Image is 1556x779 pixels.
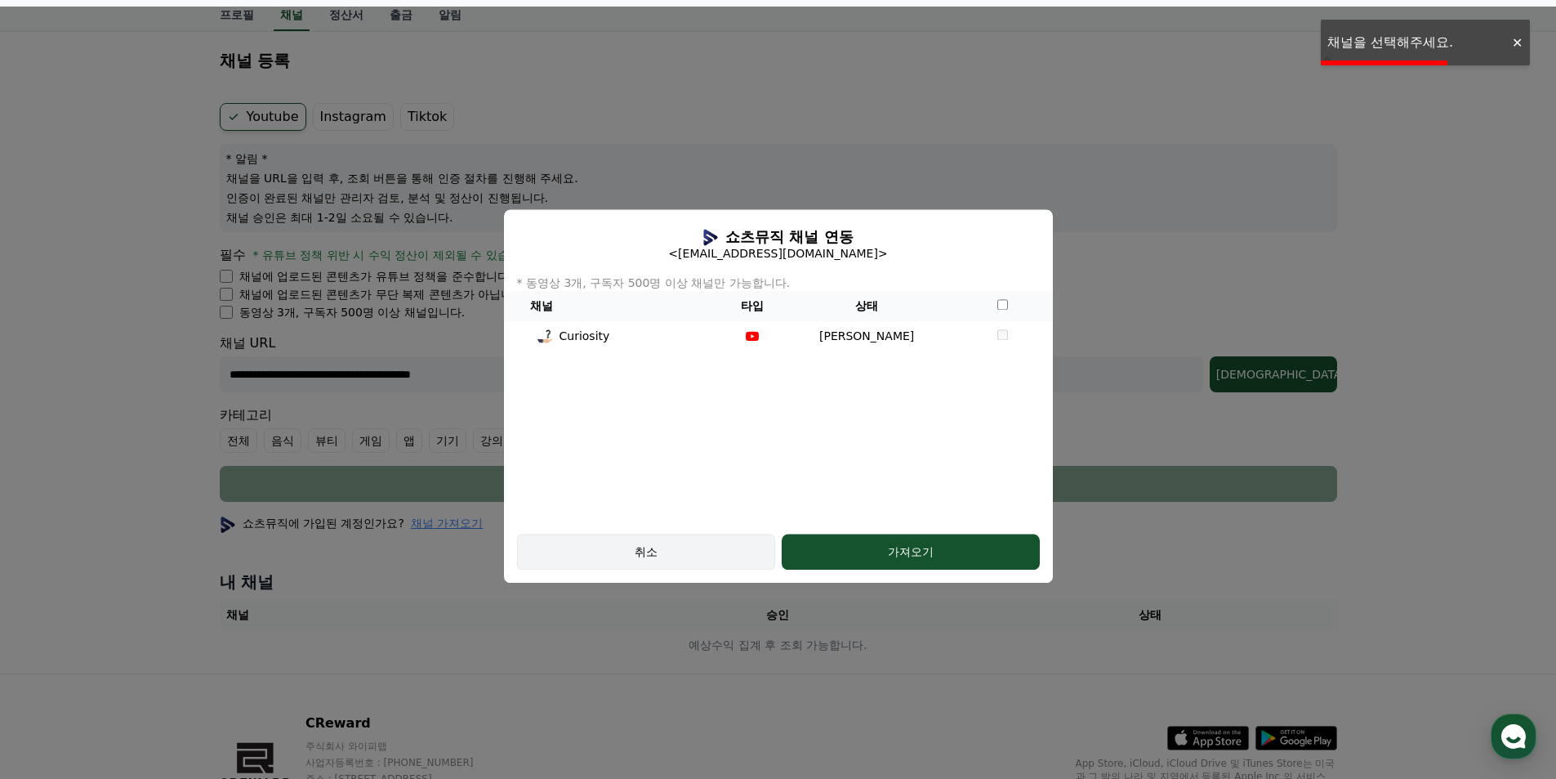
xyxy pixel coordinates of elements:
[252,543,272,556] span: 설정
[655,245,900,262] p: <[EMAIL_ADDRESS][DOMAIN_NAME]>
[724,291,781,321] th: 타입
[5,518,108,559] a: 홈
[504,291,724,321] th: 채널
[504,275,1053,291] p: * 동영상 3개, 구독자 500명 이상 채널만 가능합니다.
[149,544,169,557] span: 대화
[781,321,952,351] td: [PERSON_NAME]
[814,544,1007,560] div: 가져오기
[781,291,952,321] th: 상태
[537,328,553,344] img: profile
[560,328,610,345] p: Curiosity
[504,209,1053,583] div: modal
[211,518,314,559] a: 설정
[782,534,1040,570] button: 가져오기
[702,229,719,245] img: profile
[108,518,211,559] a: 대화
[51,543,61,556] span: 홈
[541,544,751,560] div: 취소
[517,534,775,570] button: 취소
[725,229,854,245] h5: 쇼츠뮤직 채널 연동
